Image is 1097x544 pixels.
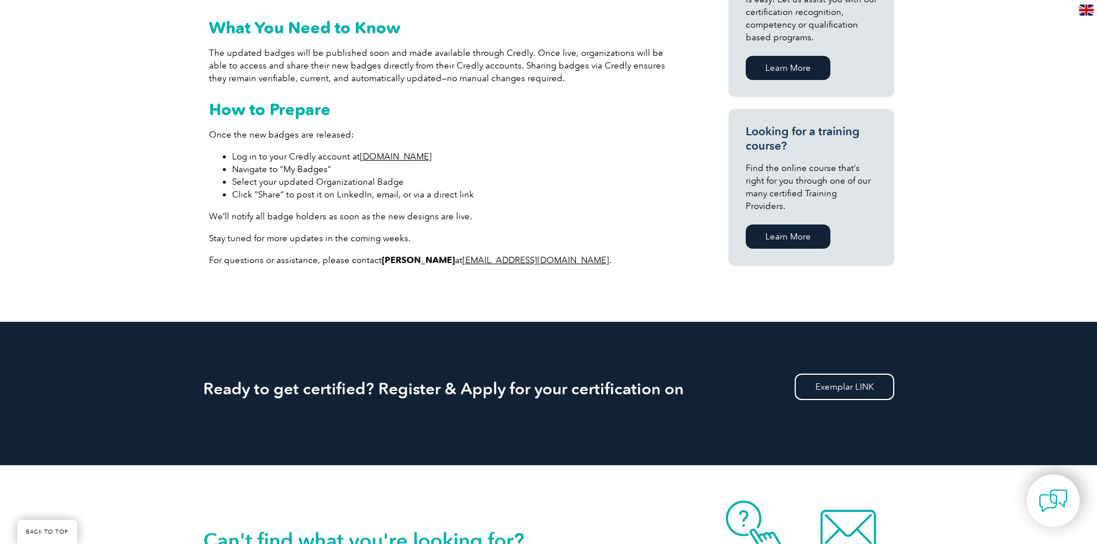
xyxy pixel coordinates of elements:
p: Once the new badges are released: [209,128,681,141]
strong: [PERSON_NAME] [382,255,455,265]
a: BACK TO TOP [17,520,77,544]
img: contact-chat.png [1039,486,1068,515]
strong: How to Prepare [209,100,331,119]
p: We’ll notify all badge holders as soon as the new designs are live. [209,210,681,223]
li: Click “Share” to post it on LinkedIn, email, or via a direct link [232,188,681,201]
p: For questions or assistance, please contact at . [209,254,681,267]
a: Learn More [746,225,830,249]
a: Exemplar LINK [795,374,894,400]
li: Select your updated Organizational Badge [232,176,681,188]
li: Navigate to “My Badges” [232,163,681,176]
a: [EMAIL_ADDRESS][DOMAIN_NAME] [462,255,609,265]
li: Log in to your Credly account at [232,150,681,163]
img: en [1079,5,1094,16]
p: Stay tuned for more updates in the coming weeks. [209,232,681,245]
p: The updated badges will be published soon and made available through Credly. Once live, organizat... [209,47,681,85]
a: Learn More [746,56,830,80]
p: Find the online course that’s right for you through one of our many certified Training Providers. [746,162,877,212]
h2: Ready to get certified? Register & Apply for your certification on [203,379,894,398]
a: [DOMAIN_NAME] [360,151,432,162]
strong: What You Need to Know [209,18,400,37]
h3: Looking for a training course? [746,124,877,153]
